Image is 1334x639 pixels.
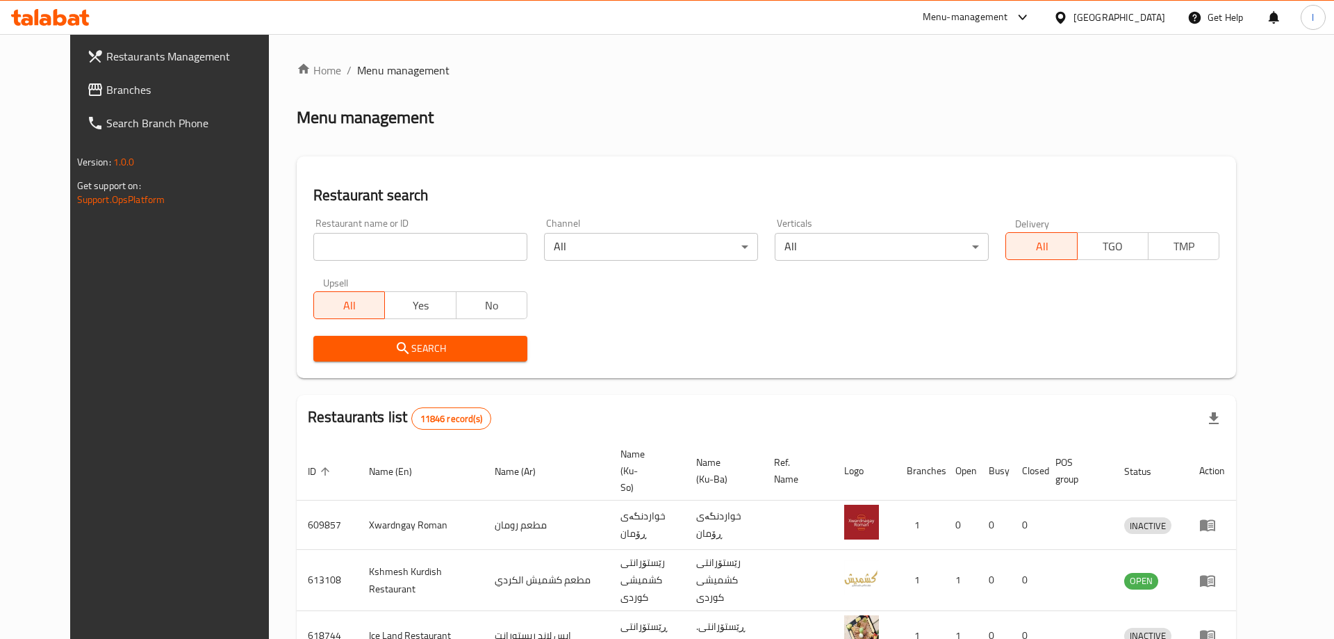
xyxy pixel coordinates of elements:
td: خواردنگەی ڕۆمان [685,501,763,550]
button: TMP [1148,232,1219,260]
span: ID [308,463,334,480]
span: All [320,296,379,316]
td: 0 [978,550,1011,611]
a: Search Branch Phone [76,106,293,140]
span: Status [1124,463,1169,480]
td: 609857 [297,501,358,550]
span: 11846 record(s) [412,412,491,426]
a: Restaurants Management [76,40,293,73]
div: Total records count [411,407,491,430]
td: 0 [1011,550,1044,611]
button: No [456,291,527,319]
button: All [1005,232,1077,260]
td: Kshmesh Kurdish Restaurant [358,550,484,611]
span: Get support on: [77,177,141,195]
span: All [1012,236,1071,257]
a: Support.OpsPlatform [77,191,165,209]
th: Action [1188,442,1236,501]
span: 1.0.0 [113,153,135,171]
td: 1 [944,550,978,611]
h2: Restaurants list [308,407,491,430]
span: POS group [1055,454,1096,487]
div: Menu [1199,572,1225,589]
h2: Menu management [297,106,434,129]
span: l [1312,10,1314,25]
td: 0 [978,501,1011,550]
a: Home [297,62,341,79]
span: TGO [1083,236,1143,257]
th: Logo [833,442,896,501]
span: Name (Ku-So) [620,446,668,496]
label: Delivery [1015,218,1050,228]
th: Busy [978,442,1011,501]
td: 1 [896,550,944,611]
button: TGO [1077,232,1148,260]
td: رێستۆرانتی کشمیشى كوردى [685,550,763,611]
span: Branches [106,81,282,98]
li: / [347,62,352,79]
div: Menu-management [923,9,1008,26]
span: INACTIVE [1124,518,1171,534]
td: مطعم رومان [484,501,609,550]
span: Name (Ar) [495,463,554,480]
td: 0 [944,501,978,550]
span: Name (Ku-Ba) [696,454,746,487]
span: Search [324,340,516,357]
div: Menu [1199,517,1225,533]
span: No [462,296,522,316]
td: مطعم كشميش الكردي [484,550,609,611]
span: Search Branch Phone [106,115,282,131]
td: 613108 [297,550,358,611]
th: Open [944,442,978,501]
th: Closed [1011,442,1044,501]
span: Restaurants Management [106,48,282,65]
span: Ref. Name [774,454,816,487]
div: [GEOGRAPHIC_DATA] [1073,10,1165,25]
div: Export file [1197,402,1230,435]
span: Menu management [357,62,450,79]
img: Xwardngay Roman [844,505,879,540]
span: TMP [1154,236,1214,257]
td: Xwardngay Roman [358,501,484,550]
button: All [313,291,385,319]
td: خواردنگەی ڕۆمان [609,501,685,550]
span: OPEN [1124,573,1158,589]
div: INACTIVE [1124,517,1171,534]
span: Name (En) [369,463,430,480]
th: Branches [896,442,944,501]
button: Yes [384,291,456,319]
a: Branches [76,73,293,106]
div: All [775,233,989,261]
label: Upsell [323,277,349,287]
td: 1 [896,501,944,550]
div: All [544,233,758,261]
td: رێستۆرانتی کشمیشى كوردى [609,550,685,611]
input: Search for restaurant name or ID.. [313,233,527,261]
h2: Restaurant search [313,185,1219,206]
span: Version: [77,153,111,171]
nav: breadcrumb [297,62,1236,79]
span: Yes [390,296,450,316]
img: Kshmesh Kurdish Restaurant [844,560,879,595]
td: 0 [1011,501,1044,550]
button: Search [313,336,527,362]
